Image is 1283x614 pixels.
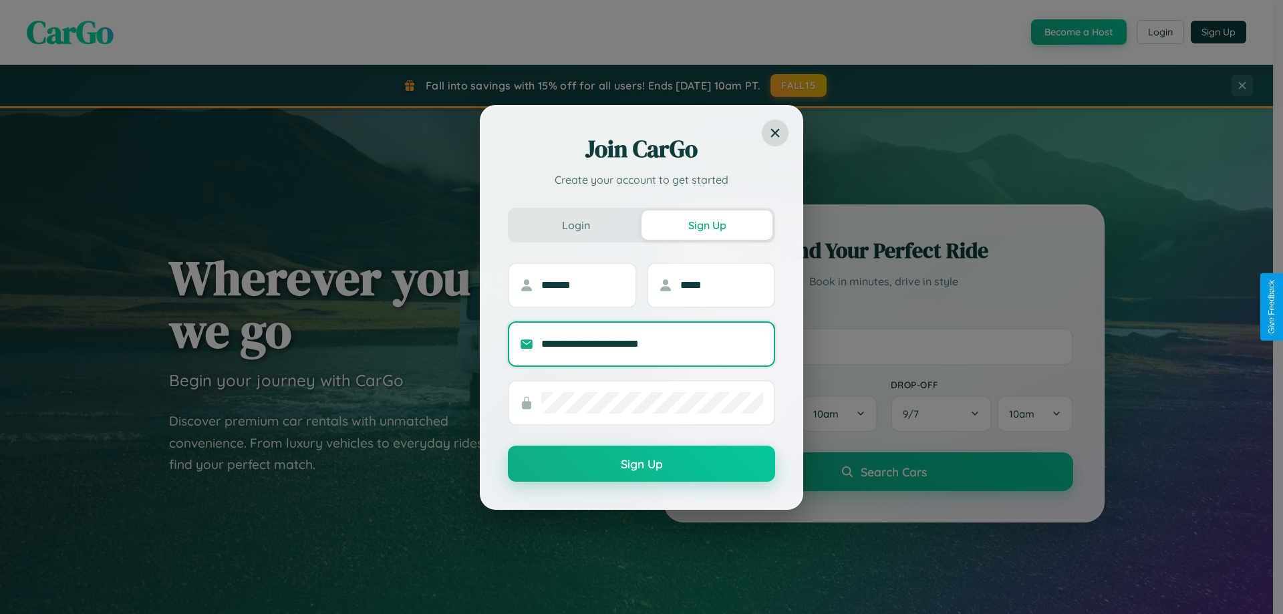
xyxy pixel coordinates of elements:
button: Sign Up [508,446,775,482]
button: Sign Up [641,210,772,240]
button: Login [511,210,641,240]
p: Create your account to get started [508,172,775,188]
div: Give Feedback [1267,280,1276,334]
h2: Join CarGo [508,133,775,165]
